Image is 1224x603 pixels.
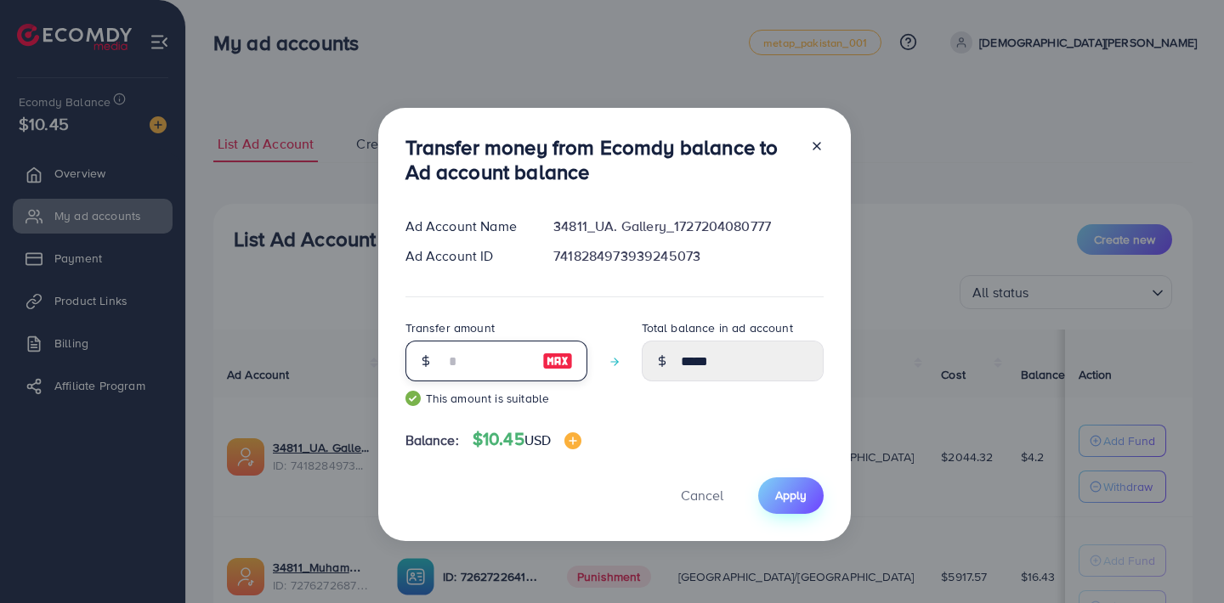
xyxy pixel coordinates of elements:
button: Apply [758,477,824,514]
div: Ad Account Name [392,217,541,236]
h4: $10.45 [473,429,581,450]
label: Transfer amount [405,319,495,336]
img: image [564,432,581,449]
span: USD [524,431,551,449]
label: Total balance in ad account [642,319,793,336]
div: 7418284973939245073 [540,246,836,266]
div: 34811_UA. Gallery_1727204080777 [540,217,836,236]
span: Cancel [681,486,723,504]
img: image [542,351,573,371]
button: Cancel [660,477,745,514]
small: This amount is suitable [405,390,587,407]
span: Apply [775,487,807,504]
div: Ad Account ID [392,246,541,266]
img: guide [405,391,421,406]
iframe: Chat [1152,527,1211,590]
span: Balance: [405,431,459,450]
h3: Transfer money from Ecomdy balance to Ad account balance [405,135,796,184]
